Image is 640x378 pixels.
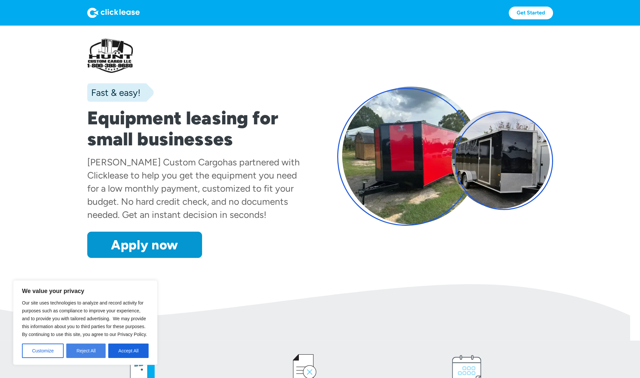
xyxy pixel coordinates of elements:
button: Reject All [66,344,106,358]
p: We value your privacy [22,287,149,295]
a: Apply now [87,232,202,258]
div: We value your privacy [13,280,157,365]
button: Accept All [108,344,149,358]
a: Get Started [509,7,553,19]
button: Customize [22,344,64,358]
div: [PERSON_NAME] Custom Cargo [87,157,223,168]
img: Logo [87,8,140,18]
h1: Equipment leasing for small businesses [87,108,303,150]
div: Fast & easy! [87,86,140,99]
div: has partnered with Clicklease to help you get the equipment you need for a low monthly payment, c... [87,157,300,220]
span: Our site uses technologies to analyze and record activity for purposes such as compliance to impr... [22,300,147,337]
